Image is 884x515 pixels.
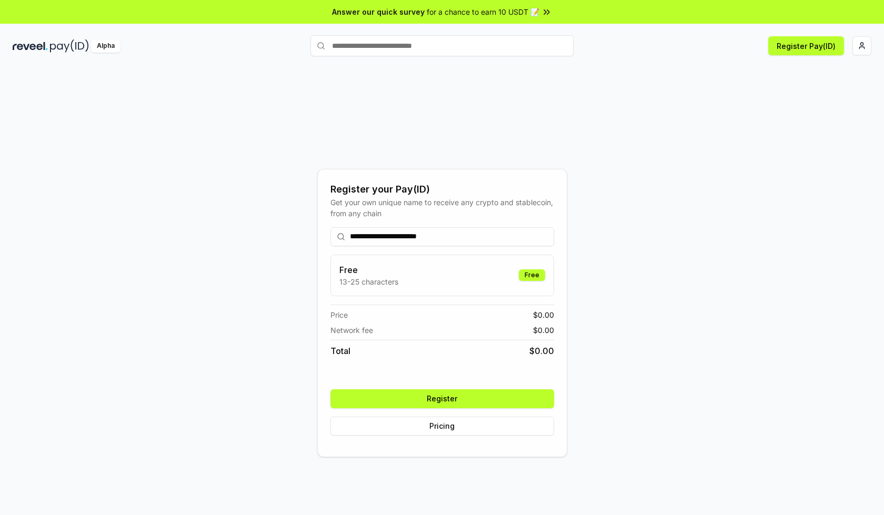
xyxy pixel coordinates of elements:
span: $ 0.00 [533,325,554,336]
span: for a chance to earn 10 USDT 📝 [427,6,539,17]
img: pay_id [50,39,89,53]
p: 13-25 characters [339,276,398,287]
span: $ 0.00 [533,309,554,320]
button: Pricing [330,417,554,436]
div: Get your own unique name to receive any crypto and stablecoin, from any chain [330,197,554,219]
span: Price [330,309,348,320]
button: Register [330,389,554,408]
div: Alpha [91,39,120,53]
span: Network fee [330,325,373,336]
div: Register your Pay(ID) [330,182,554,197]
span: $ 0.00 [529,345,554,357]
span: Answer our quick survey [332,6,425,17]
img: reveel_dark [13,39,48,53]
span: Total [330,345,350,357]
div: Free [519,269,545,281]
button: Register Pay(ID) [768,36,844,55]
h3: Free [339,264,398,276]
